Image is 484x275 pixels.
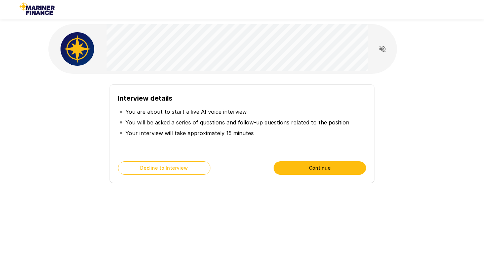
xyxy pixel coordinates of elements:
[118,94,172,102] b: Interview details
[376,42,389,56] button: Read questions aloud
[274,161,366,175] button: Continue
[118,161,210,175] button: Decline to Interview
[61,32,94,66] img: mariner_avatar.png
[125,118,349,126] p: You will be asked a series of questions and follow-up questions related to the position
[125,129,254,137] p: Your interview will take approximately 15 minutes
[125,108,247,116] p: You are about to start a live AI voice interview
